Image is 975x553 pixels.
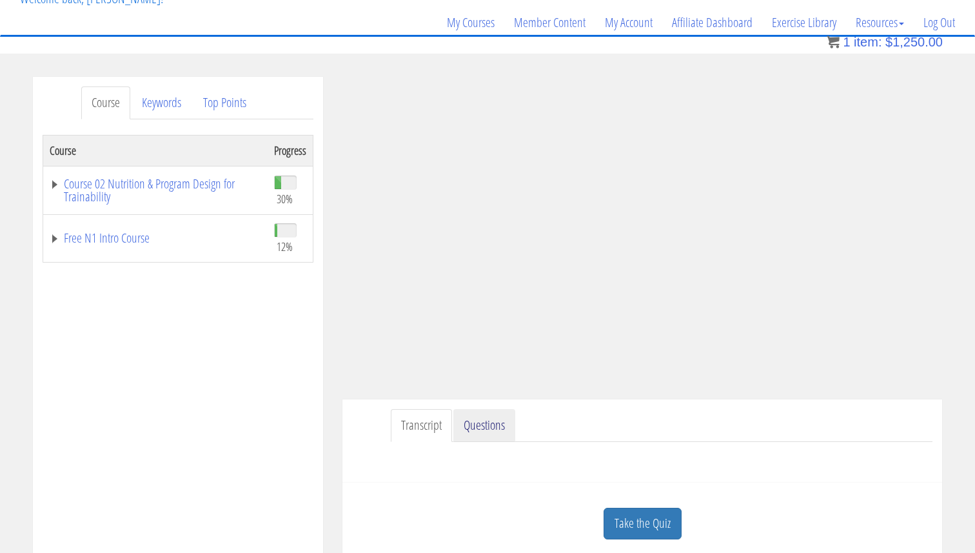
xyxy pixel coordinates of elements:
[453,409,515,442] a: Questions
[132,86,192,119] a: Keywords
[50,177,261,203] a: Course 02 Nutrition & Program Design for Trainability
[854,35,881,49] span: item:
[827,35,840,48] img: icon11.png
[604,508,682,539] a: Take the Quiz
[277,239,293,254] span: 12%
[885,35,892,49] span: $
[193,86,257,119] a: Top Points
[827,35,943,49] a: 1 item: $1,250.00
[50,232,261,245] a: Free N1 Intro Course
[885,35,943,49] bdi: 1,250.00
[843,35,850,49] span: 1
[81,86,130,119] a: Course
[391,409,452,442] a: Transcript
[277,192,293,206] span: 30%
[268,135,313,166] th: Progress
[43,135,268,166] th: Course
